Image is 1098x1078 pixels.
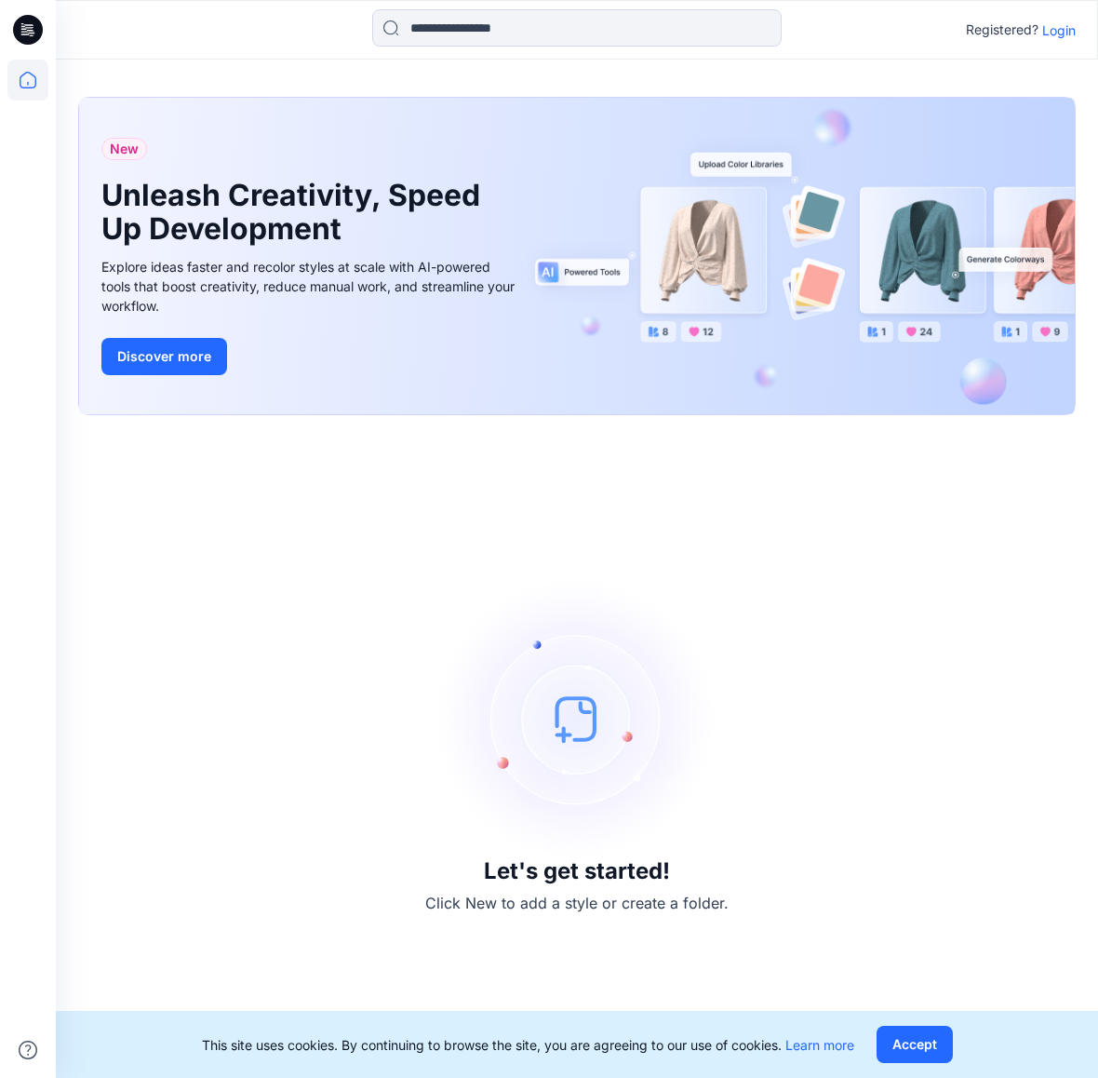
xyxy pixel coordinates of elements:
button: Discover more [101,338,227,375]
h3: Let's get started! [484,858,670,884]
p: Login [1042,20,1076,40]
a: Learn more [785,1037,854,1053]
a: Discover more [101,338,520,375]
div: Explore ideas faster and recolor styles at scale with AI-powered tools that boost creativity, red... [101,257,520,316]
p: Registered? [966,19,1038,41]
button: Accept [877,1026,953,1063]
h1: Unleash Creativity, Speed Up Development [101,179,492,246]
img: empty-state-image.svg [437,579,716,858]
p: Click New to add a style or create a folder. [425,892,729,914]
span: New [110,138,139,160]
p: This site uses cookies. By continuing to browse the site, you are agreeing to our use of cookies. [202,1035,854,1055]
